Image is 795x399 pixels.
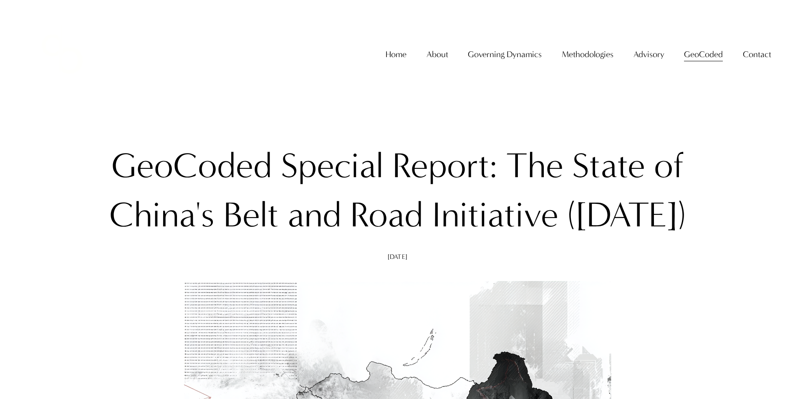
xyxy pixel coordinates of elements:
span: About [427,47,448,62]
span: Methodologies [562,47,613,62]
a: folder dropdown [743,46,771,63]
span: Advisory [633,47,664,62]
a: folder dropdown [562,46,613,63]
a: folder dropdown [468,46,542,63]
a: folder dropdown [633,46,664,63]
span: [DATE] [388,253,407,261]
img: Christopher Sanchez &amp; Co. [24,16,101,93]
span: GeoCoded [684,47,723,62]
a: folder dropdown [427,46,448,63]
span: Contact [743,47,771,62]
a: folder dropdown [684,46,723,63]
h1: GeoCoded Special Report: The State of China's Belt and Road Initiative ([DATE]) [102,141,693,240]
span: Governing Dynamics [468,47,542,62]
a: Home [386,46,406,63]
